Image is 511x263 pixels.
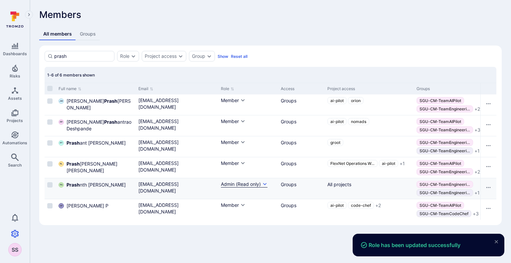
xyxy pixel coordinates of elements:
div: Cell for Groups [414,157,503,178]
button: Sort by Email [138,86,153,91]
button: Admin (Read only) [221,181,267,188]
div: Prashant Tomar [59,140,64,146]
button: Row actions menu [483,161,494,172]
span: SGU-CM-TeamAIPilot [420,119,461,124]
div: Member [221,160,239,167]
span: [PERSON_NAME] [PERSON_NAME] [67,98,133,111]
div: Cell for selection [45,157,56,178]
div: Cell for Project access [325,115,414,136]
button: Row actions menu [483,119,494,130]
div: Cell for Project access [325,94,414,115]
div: Groups [281,97,322,104]
button: Member [221,139,246,146]
div: Project access [145,54,177,59]
button: Row actions menu [483,203,494,214]
span: + 1 [400,160,405,167]
div: Cell for Groups [414,94,503,115]
span: SGU-CM-TeamEngineeri … [420,106,470,111]
a: PLPrash[PERSON_NAME] [PERSON_NAME] [59,161,133,174]
div: Cell for Email [136,178,218,199]
span: SGU-CM-TeamAIPilot [420,161,461,166]
a: All members [39,28,76,40]
span: ai-pilot [330,98,344,103]
div: Member [221,139,239,146]
a: SGU-CM-TeamEngineering [417,105,473,112]
a: SGU-CM-TeamAIPilot [417,118,464,125]
span: Select row [47,203,53,208]
div: Cell for Full name [56,157,136,178]
span: SGU-CM-TeamEngineeri … [420,190,470,195]
button: Expand dropdown [131,54,136,59]
a: [EMAIL_ADDRESS][DOMAIN_NAME] [138,181,216,194]
div: Cell for selection [45,115,56,136]
button: Row actions menu [483,182,494,193]
span: groot [330,140,340,145]
div: Cell for Project access [325,136,414,157]
a: SGU-CM-TeamEngineering [417,139,473,146]
b: Prash [104,98,117,104]
b: Prash [67,140,80,146]
a: SGU-CM-TeamEngineeringNoServiceAccounts [417,189,473,196]
div: Cell for [480,157,496,178]
a: orion [348,97,364,104]
a: JM[PERSON_NAME]Prash[PERSON_NAME] [59,98,133,111]
span: orion [351,98,361,103]
a: [EMAIL_ADDRESS][DOMAIN_NAME] [138,118,216,131]
i: Expand navigation menu [27,12,31,18]
div: Cell for Groups [414,178,503,199]
div: Cell for Groups [414,115,503,136]
div: Parikshit Prashantrao Deshpande [59,119,64,125]
span: Projects [7,118,23,123]
div: Prashanth Lidwin Jessuva Xavier [59,161,64,167]
div: Cell for Access [278,157,325,178]
span: [PERSON_NAME] antrao Deshpande [67,119,133,132]
span: SGU-CM-TeamAIPilot [420,98,461,103]
span: [PERSON_NAME] P [67,202,108,209]
span: All projects [327,182,351,187]
button: Group [192,54,205,59]
div: Cell for Email [136,94,218,115]
div: Cell for Full name [56,115,136,136]
input: Search member [54,53,111,60]
button: Sort by Full name [59,86,82,91]
div: Cell for [480,199,496,220]
div: Groups [281,202,322,209]
div: Cell for Email [136,157,218,178]
span: Select row [47,119,53,125]
div: Cell for Full name [56,178,136,199]
button: Show [218,54,228,59]
div: Cell for Role [218,115,278,136]
span: + 2 [474,169,480,175]
div: Cell for [480,178,496,199]
span: SGU-CM-TeamEngineeri … [420,182,470,187]
div: Cell for Role [218,136,278,157]
div: Cell for Full name [56,199,136,220]
a: [EMAIL_ADDRESS][DOMAIN_NAME] [138,202,216,215]
a: SGU-CM-TeamEngineeringNoServiceAccounts [417,147,473,154]
button: Role [120,54,129,59]
div: Cell for selection [45,136,56,157]
span: + 2 [474,106,480,112]
button: close [491,236,502,247]
a: Groups [76,28,100,40]
div: Cell for Access [278,199,325,220]
div: Project access [327,86,411,92]
span: Automations [2,140,27,145]
button: Expand navigation menu [25,11,33,19]
span: + 2 [375,202,381,209]
span: Select row [47,140,53,146]
a: SGU-CM-TeamAIPilot [417,202,464,209]
div: Cell for selection [45,178,56,199]
a: SGU-CM-TeamEngineering [417,181,473,188]
span: Select row [47,161,53,167]
span: ai-pilot [382,161,395,166]
div: Jayanth Mahadesh Kamdur Prashanth Subhashini [59,98,64,104]
div: Cell for [480,115,496,136]
div: Cell for Email [136,115,218,136]
div: Groups [417,86,500,92]
a: SGU-CM-TeamEngineering [417,126,473,133]
span: Select all rows [47,86,53,91]
span: SGU-CM-TeamAIPilot [420,203,461,208]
